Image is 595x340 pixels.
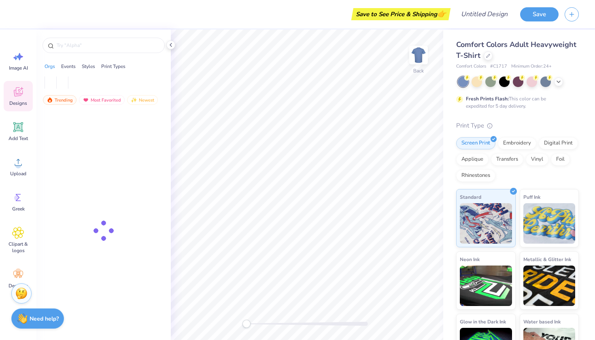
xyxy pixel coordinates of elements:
div: Newest [127,95,158,105]
span: Clipart & logos [5,241,32,254]
span: Image AI [9,65,28,71]
div: Digital Print [539,137,578,149]
img: Standard [460,203,512,244]
div: Most Favorited [79,95,125,105]
div: Accessibility label [242,320,251,328]
span: Designs [9,100,27,106]
span: 👉 [437,9,446,19]
div: Embroidery [498,137,536,149]
img: most_fav.gif [83,97,89,103]
span: Greek [12,206,25,212]
img: Puff Ink [523,203,576,244]
strong: Fresh Prints Flash: [466,96,509,102]
span: Decorate [8,283,28,289]
span: Standard [460,193,481,201]
input: Untitled Design [455,6,514,22]
span: # C1717 [490,63,507,70]
span: Puff Ink [523,193,540,201]
div: Applique [456,153,489,166]
div: This color can be expedited for 5 day delivery. [466,95,565,110]
div: Vinyl [526,153,548,166]
span: Upload [10,170,26,177]
div: Events [61,63,76,70]
span: Comfort Colors Adult Heavyweight T-Shirt [456,40,576,60]
div: Styles [82,63,95,70]
div: Print Type [456,121,579,130]
img: trending.gif [47,97,53,103]
img: Metallic & Glitter Ink [523,266,576,306]
span: Add Text [8,135,28,142]
div: Screen Print [456,137,495,149]
div: Print Types [101,63,125,70]
span: Minimum Order: 24 + [511,63,552,70]
span: Water based Ink [523,317,561,326]
div: Orgs [45,63,55,70]
img: Back [410,47,427,63]
div: Foil [551,153,570,166]
strong: Need help? [30,315,59,323]
div: Trending [43,95,76,105]
div: Back [413,67,424,74]
img: Neon Ink [460,266,512,306]
img: newest.gif [131,97,137,103]
div: Transfers [491,153,523,166]
input: Try "Alpha" [56,41,159,49]
span: Metallic & Glitter Ink [523,255,571,263]
div: Save to See Price & Shipping [353,8,448,20]
span: Comfort Colors [456,63,486,70]
span: Glow in the Dark Ink [460,317,506,326]
div: Rhinestones [456,170,495,182]
button: Save [520,7,559,21]
span: Neon Ink [460,255,480,263]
